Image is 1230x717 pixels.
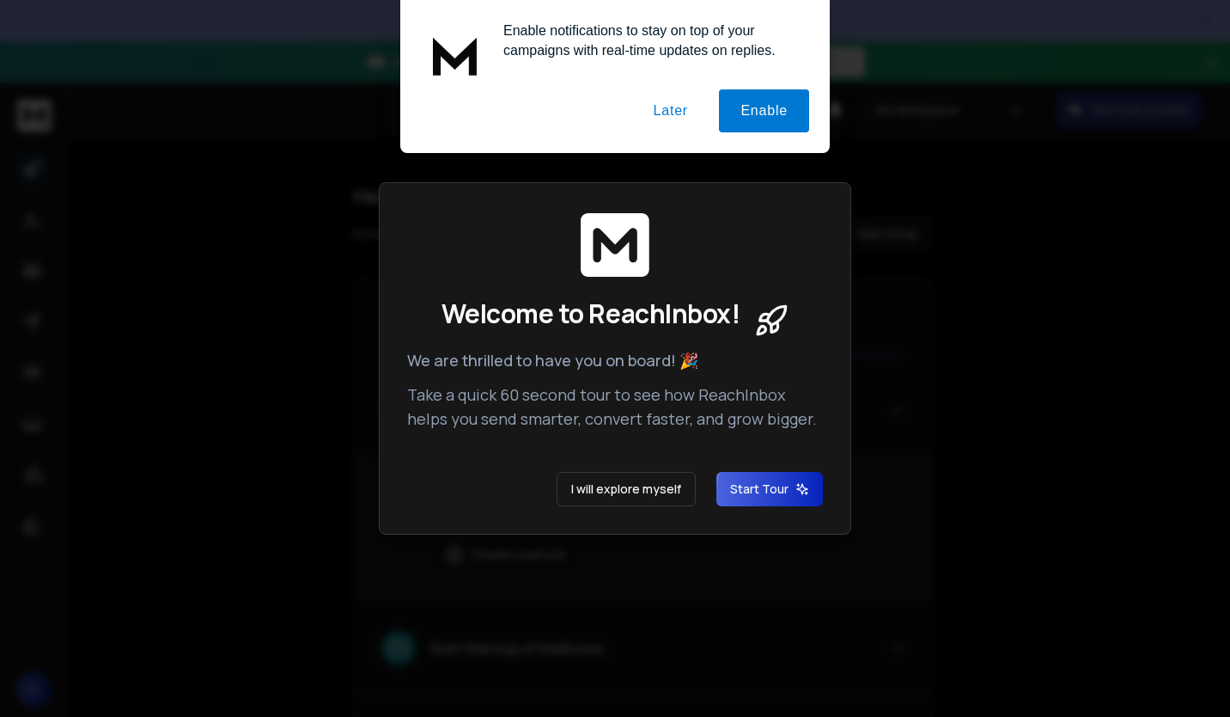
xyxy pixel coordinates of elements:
[557,472,696,506] button: I will explore myself
[631,89,709,132] button: Later
[719,89,809,132] button: Enable
[407,348,823,372] p: We are thrilled to have you on board! 🎉
[421,21,490,89] img: notification icon
[441,298,740,329] span: Welcome to ReachInbox!
[730,481,809,498] span: Start Tour
[407,383,823,431] p: Take a quick 60 second tour to see how ReachInbox helps you send smarter, convert faster, and gro...
[490,21,809,60] div: Enable notifications to stay on top of your campaigns with real-time updates on replies.
[716,472,823,506] button: Start Tour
